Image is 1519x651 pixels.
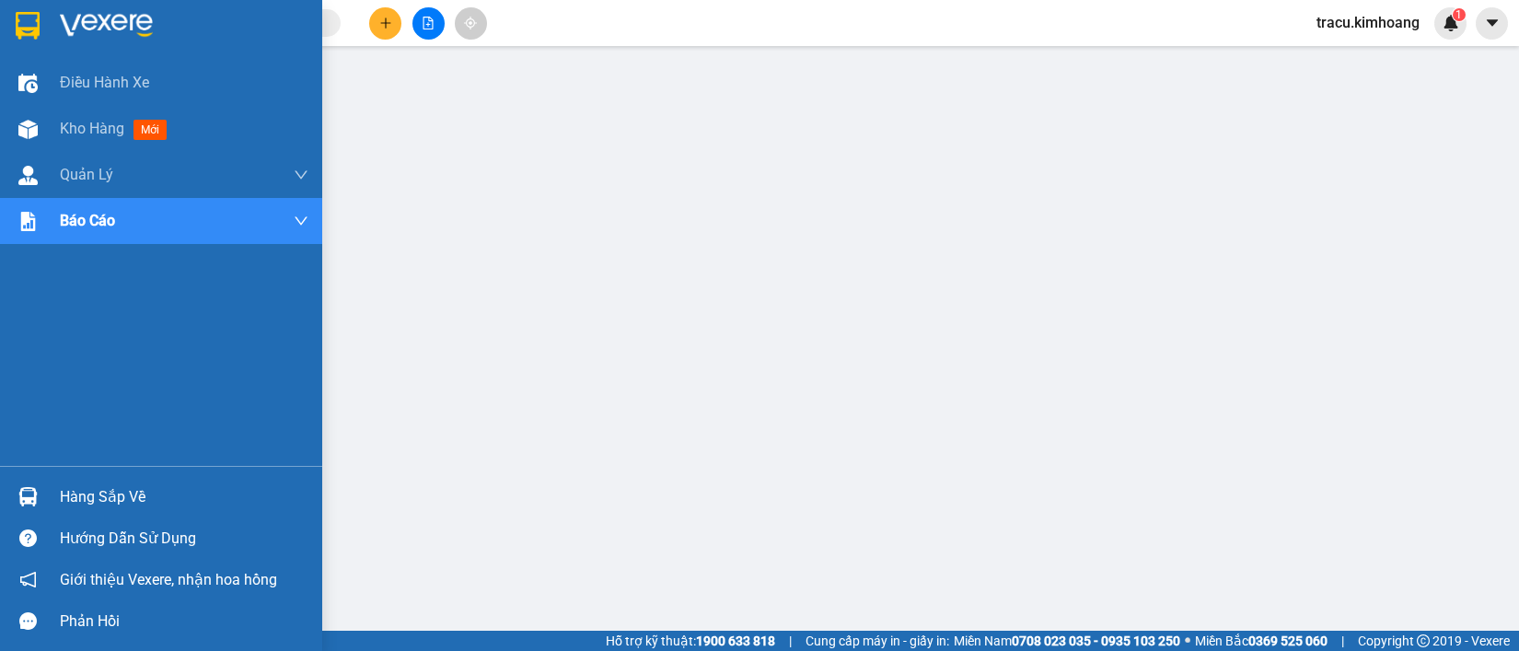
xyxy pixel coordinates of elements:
[1185,637,1190,645] span: ⚪️
[1012,634,1180,648] strong: 0708 023 035 - 0935 103 250
[60,483,308,511] div: Hàng sắp về
[1443,15,1459,31] img: icon-new-feature
[1248,634,1328,648] strong: 0369 525 060
[1453,8,1466,21] sup: 1
[60,209,115,232] span: Báo cáo
[294,214,308,228] span: down
[369,7,401,40] button: plus
[60,608,308,635] div: Phản hồi
[412,7,445,40] button: file-add
[60,120,124,137] span: Kho hàng
[18,487,38,506] img: warehouse-icon
[606,631,775,651] span: Hỗ trợ kỹ thuật:
[18,166,38,185] img: warehouse-icon
[1455,8,1462,21] span: 1
[133,120,167,140] span: mới
[1341,631,1344,651] span: |
[789,631,792,651] span: |
[19,571,37,588] span: notification
[60,71,149,94] span: Điều hành xe
[1302,11,1434,34] span: tracu.kimhoang
[1484,15,1501,31] span: caret-down
[19,529,37,547] span: question-circle
[60,525,308,552] div: Hướng dẫn sử dụng
[696,634,775,648] strong: 1900 633 818
[954,631,1180,651] span: Miền Nam
[1195,631,1328,651] span: Miền Bắc
[379,17,392,29] span: plus
[19,612,37,630] span: message
[60,163,113,186] span: Quản Lý
[60,568,277,591] span: Giới thiệu Vexere, nhận hoa hồng
[18,120,38,139] img: warehouse-icon
[422,17,435,29] span: file-add
[18,212,38,231] img: solution-icon
[294,168,308,182] span: down
[455,7,487,40] button: aim
[1476,7,1508,40] button: caret-down
[16,12,40,40] img: logo-vxr
[806,631,949,651] span: Cung cấp máy in - giấy in:
[1417,634,1430,647] span: copyright
[464,17,477,29] span: aim
[18,74,38,93] img: warehouse-icon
